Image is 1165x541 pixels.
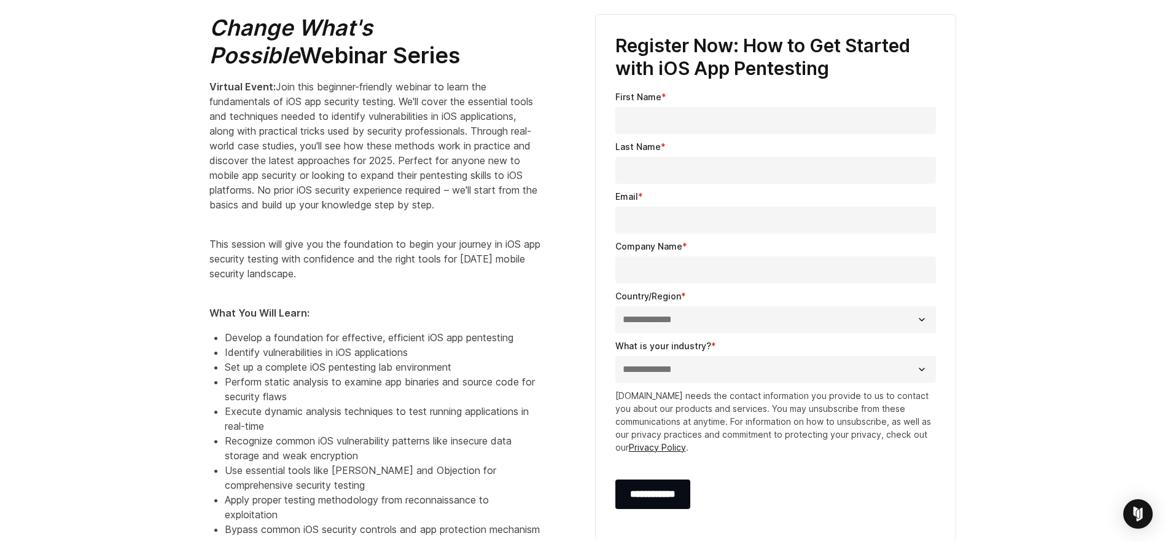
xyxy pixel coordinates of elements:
h2: Webinar Series [209,14,541,69]
span: Email [615,191,638,202]
li: Perform static analysis to examine app binaries and source code for security flaws [225,374,541,404]
strong: What You Will Learn: [209,307,310,319]
p: [DOMAIN_NAME] needs the contact information you provide to us to contact you about our products a... [615,389,936,454]
a: Privacy Policy [629,442,686,452]
span: Join this beginner-friendly webinar to learn the fundamentals of iOS app security testing. We'll ... [209,81,537,211]
li: Set up a complete iOS pentesting lab environment [225,360,541,374]
span: What is your industry? [615,341,711,351]
span: Country/Region [615,291,681,301]
span: Last Name [615,141,661,152]
li: Identify vulnerabilities in iOS applications [225,345,541,360]
li: Apply proper testing methodology from reconnaissance to exploitation [225,492,541,522]
span: Company Name [615,241,682,251]
h3: Register Now: How to Get Started with iOS App Pentesting [615,34,936,81]
li: Use essential tools like [PERSON_NAME] and Objection for comprehensive security testing [225,463,541,492]
li: Develop a foundation for effective, efficient iOS app pentesting [225,330,541,345]
strong: Virtual Event: [209,81,276,93]
li: Execute dynamic analysis techniques to test running applications in real-time [225,404,541,433]
span: First Name [615,92,661,102]
div: Open Intercom Messenger [1123,499,1153,529]
em: Change What's Possible [209,14,373,69]
li: Bypass common iOS security controls and app protection mechanism [225,522,541,537]
li: Recognize common iOS vulnerability patterns like insecure data storage and weak encryption [225,433,541,463]
span: This session will give you the foundation to begin your journey in iOS app security testing with ... [209,238,540,280]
